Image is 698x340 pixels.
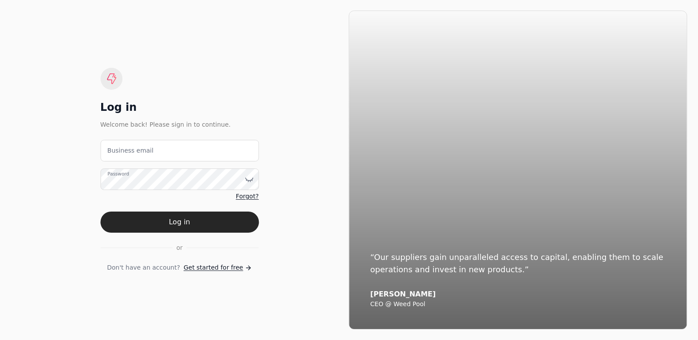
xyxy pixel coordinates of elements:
button: Log in [100,212,259,233]
span: or [176,243,183,252]
div: CEO @ Weed Pool [370,300,665,308]
label: Password [107,171,129,178]
label: Business email [107,146,154,155]
div: Welcome back! Please sign in to continue. [100,120,259,129]
div: “Our suppliers gain unparalleled access to capital, enabling them to scale operations and invest ... [370,251,665,276]
span: Get started for free [184,263,243,272]
span: Don't have an account? [107,263,180,272]
a: Get started for free [184,263,252,272]
a: Forgot? [236,192,259,201]
div: Log in [100,100,259,114]
div: [PERSON_NAME] [370,290,665,299]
